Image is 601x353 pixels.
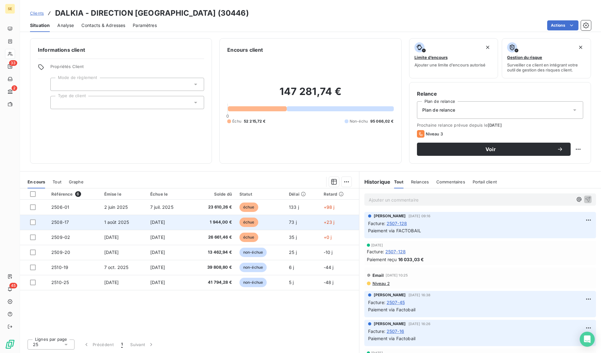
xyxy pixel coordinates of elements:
[239,203,258,212] span: échue
[104,204,128,210] span: 2 juin 2025
[51,234,70,240] span: 2509-02
[104,280,119,285] span: [DATE]
[436,179,465,184] span: Commentaires
[324,204,335,210] span: +98 j
[69,179,84,184] span: Graphe
[75,191,81,197] span: 6
[386,273,408,277] span: [DATE] 10:25
[289,192,316,197] div: Délai
[9,60,17,66] span: 33
[324,265,334,270] span: -44 j
[239,248,267,257] span: non-échue
[51,280,69,285] span: 2510-25
[374,321,406,327] span: [PERSON_NAME]
[150,204,173,210] span: 7 juil. 2025
[227,46,263,54] h6: Encours client
[239,218,258,227] span: échue
[51,219,69,225] span: 2508-17
[368,328,385,335] span: Facture :
[194,279,232,286] span: 41 794,28 €
[33,341,38,348] span: 25
[374,213,406,219] span: [PERSON_NAME]
[426,131,443,136] span: Niveau 3
[12,85,17,91] span: 2
[239,278,267,287] span: non-échue
[408,214,431,218] span: [DATE] 09:16
[394,179,403,184] span: Tout
[104,219,129,225] span: 1 août 2025
[30,11,44,16] span: Clients
[408,322,431,326] span: [DATE] 16:26
[38,46,204,54] h6: Informations client
[150,280,165,285] span: [DATE]
[104,192,143,197] div: Émise le
[370,119,394,124] span: 95 066,02 €
[387,328,404,335] span: 2507-16
[133,22,157,29] span: Paramètres
[150,265,165,270] span: [DATE]
[409,38,498,78] button: Limite d’encoursAjouter une limite d’encours autorisé
[57,22,74,29] span: Analyse
[51,265,68,270] span: 2510-19
[239,233,258,242] span: échue
[194,249,232,256] span: 13 462,94 €
[507,62,586,72] span: Surveiller ce client en intégrant votre outil de gestion des risques client.
[372,281,390,286] span: Niveau 2
[289,280,294,285] span: 5 j
[239,192,281,197] div: Statut
[368,299,385,306] span: Facture :
[374,292,406,298] span: [PERSON_NAME]
[424,147,557,152] span: Voir
[417,143,571,156] button: Voir
[194,234,232,240] span: 26 661,46 €
[417,123,583,128] span: Prochaine relance prévue depuis le
[385,248,406,255] span: 2507-128
[226,113,229,119] span: 0
[387,220,407,227] span: 2507-128
[51,250,70,255] span: 2509-20
[150,192,186,197] div: Échue le
[56,100,61,105] input: Ajouter une valeur
[194,192,232,197] div: Solde dû
[28,179,45,184] span: En cours
[289,234,297,240] span: 35 j
[150,219,165,225] span: [DATE]
[289,265,294,270] span: 6 j
[547,20,578,30] button: Actions
[367,248,384,255] span: Facture :
[324,280,334,285] span: -48 j
[507,55,542,60] span: Gestion du risque
[408,293,431,297] span: [DATE] 16:38
[324,250,333,255] span: -10 j
[359,178,391,186] h6: Historique
[414,55,448,60] span: Limite d’encours
[371,243,383,247] span: [DATE]
[9,283,17,288] span: 45
[324,219,335,225] span: +23 j
[104,234,119,240] span: [DATE]
[350,119,368,124] span: Non-échu
[81,22,125,29] span: Contacts & Adresses
[150,250,165,255] span: [DATE]
[53,179,61,184] span: Tout
[372,273,384,278] span: Email
[104,250,119,255] span: [DATE]
[417,90,583,97] h6: Relance
[194,204,232,210] span: 23 610,26 €
[51,204,69,210] span: 2506-01
[239,263,267,272] span: non-échue
[473,179,497,184] span: Portail client
[104,265,129,270] span: 7 oct. 2025
[55,8,249,19] h3: DALKIA - DIRECTION [GEOGRAPHIC_DATA] (30446)
[368,307,415,312] span: Paiement via Factobail
[367,256,397,263] span: Paiement reçu
[50,64,204,73] span: Propriétés Client
[194,264,232,271] span: 39 808,80 €
[414,62,485,67] span: Ajouter une limite d’encours autorisé
[368,228,421,233] span: Paiement via FACTOBAIL
[117,338,126,351] button: 1
[324,192,355,197] div: Retard
[150,234,165,240] span: [DATE]
[194,219,232,225] span: 1 944,00 €
[422,107,455,113] span: Plan de relance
